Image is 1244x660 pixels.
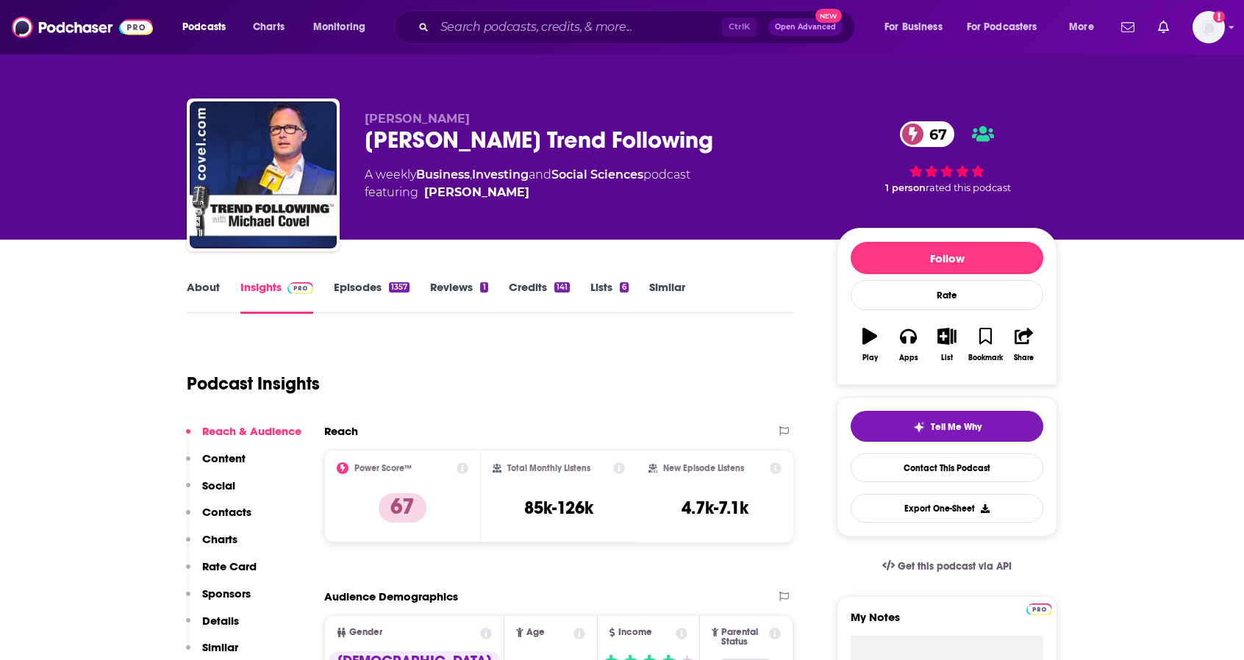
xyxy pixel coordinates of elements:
[182,17,226,37] span: Podcasts
[590,280,629,314] a: Lists6
[529,168,551,182] span: and
[202,478,235,492] p: Social
[202,587,251,600] p: Sponsors
[190,101,337,248] img: Michael Covel's Trend Following
[243,15,293,39] a: Charts
[1059,15,1112,39] button: open menu
[915,121,954,147] span: 67
[334,280,410,314] a: Episodes1357
[768,18,843,36] button: Open AdvancedNew
[851,318,889,371] button: Play
[1005,318,1043,371] button: Share
[389,282,410,293] div: 1357
[889,318,927,371] button: Apps
[815,9,842,23] span: New
[324,589,458,603] h2: Audience Demographics
[554,282,570,293] div: 141
[926,182,1011,193] span: rated this podcast
[663,463,744,473] h2: New Episode Listens
[851,242,1043,274] button: Follow
[186,532,237,559] button: Charts
[430,280,487,314] a: Reviews1
[874,15,961,39] button: open menu
[898,560,1012,573] span: Get this podcast via API
[12,13,153,41] img: Podchaser - Follow, Share and Rate Podcasts
[408,10,869,44] div: Search podcasts, credits, & more...
[507,463,590,473] h2: Total Monthly Listens
[524,497,593,519] h3: 85k-126k
[202,451,246,465] p: Content
[1193,11,1225,43] button: Show profile menu
[187,373,320,395] h1: Podcast Insights
[509,280,570,314] a: Credits141
[775,24,836,31] span: Open Advanced
[682,497,748,519] h3: 4.7k-7.1k
[365,112,470,126] span: [PERSON_NAME]
[324,424,358,438] h2: Reach
[851,494,1043,523] button: Export One-Sheet
[900,121,954,147] a: 67
[526,628,545,637] span: Age
[1069,17,1094,37] span: More
[240,280,313,314] a: InsightsPodchaser Pro
[354,463,412,473] h2: Power Score™
[186,505,251,532] button: Contacts
[941,354,953,362] div: List
[202,505,251,519] p: Contacts
[1213,11,1225,23] svg: Add a profile image
[851,453,1043,482] a: Contact This Podcast
[620,282,629,293] div: 6
[202,424,301,438] p: Reach & Audience
[899,354,918,362] div: Apps
[186,559,257,587] button: Rate Card
[1193,11,1225,43] img: User Profile
[202,640,238,654] p: Similar
[649,280,685,314] a: Similar
[722,18,757,37] span: Ctrl K
[287,282,313,294] img: Podchaser Pro
[957,15,1059,39] button: open menu
[379,493,426,523] p: 67
[928,318,966,371] button: List
[968,354,1003,362] div: Bookmark
[851,280,1043,310] div: Rate
[966,318,1004,371] button: Bookmark
[913,421,925,433] img: tell me why sparkle
[187,280,220,314] a: About
[349,628,382,637] span: Gender
[202,614,239,628] p: Details
[618,628,652,637] span: Income
[1014,354,1034,362] div: Share
[253,17,285,37] span: Charts
[416,168,470,182] a: Business
[1115,15,1140,40] a: Show notifications dropdown
[1026,601,1052,615] a: Pro website
[1026,603,1052,615] img: Podchaser Pro
[871,548,1023,584] a: Get this podcast via API
[721,628,766,647] span: Parental Status
[862,354,878,362] div: Play
[1152,15,1175,40] a: Show notifications dropdown
[851,411,1043,442] button: tell me why sparkleTell Me Why
[365,184,690,201] span: featuring
[202,559,257,573] p: Rate Card
[885,182,926,193] span: 1 person
[480,282,487,293] div: 1
[884,17,943,37] span: For Business
[424,184,529,201] a: Michael Covel
[837,112,1057,203] div: 67 1 personrated this podcast
[186,587,251,614] button: Sponsors
[313,17,365,37] span: Monitoring
[303,15,385,39] button: open menu
[186,424,301,451] button: Reach & Audience
[202,532,237,546] p: Charts
[435,15,722,39] input: Search podcasts, credits, & more...
[186,478,235,506] button: Social
[551,168,643,182] a: Social Sciences
[1193,11,1225,43] span: Logged in as CaveHenricks
[365,166,690,201] div: A weekly podcast
[472,168,529,182] a: Investing
[186,614,239,641] button: Details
